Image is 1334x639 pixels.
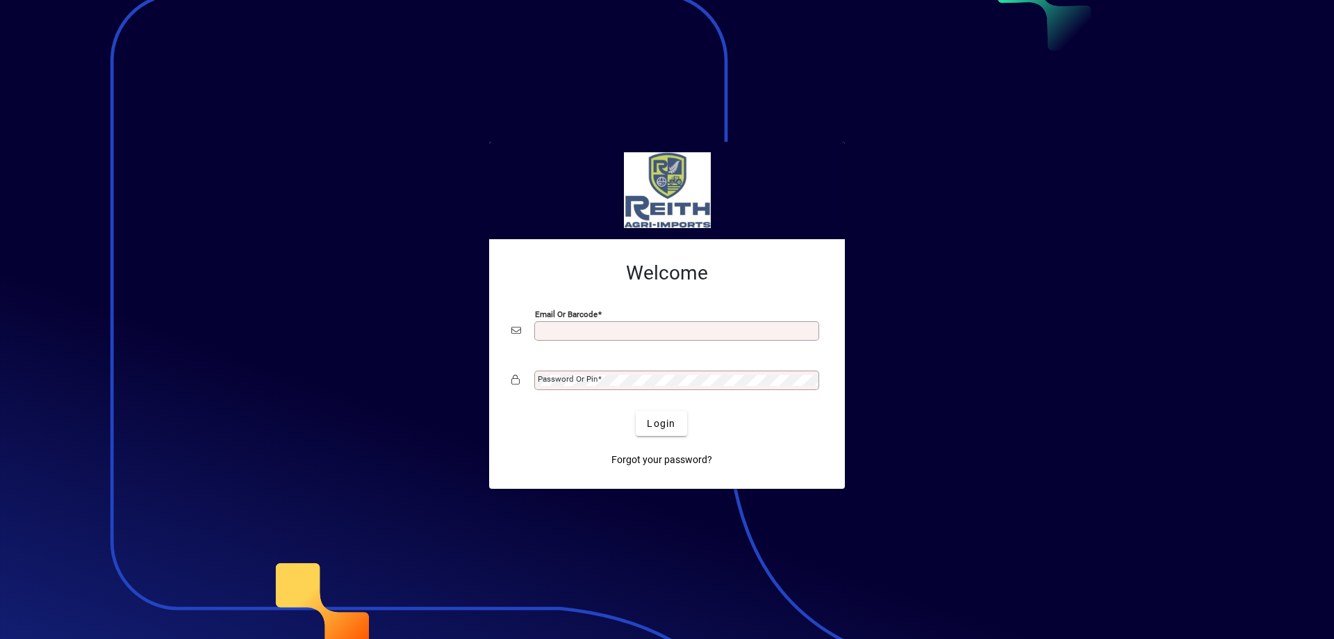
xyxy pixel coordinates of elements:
mat-label: Password or Pin [538,374,598,384]
h2: Welcome [511,261,823,285]
a: Forgot your password? [606,447,718,472]
span: Login [647,416,675,431]
button: Login [636,411,686,436]
mat-label: Email or Barcode [535,309,598,319]
span: Forgot your password? [611,453,712,467]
